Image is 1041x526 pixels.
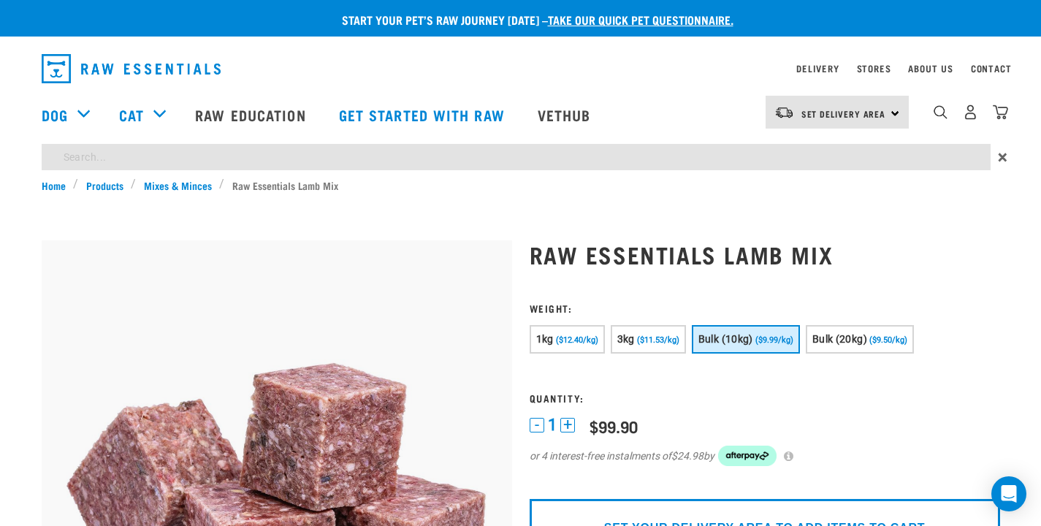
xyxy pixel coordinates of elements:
[136,178,219,193] a: Mixes & Minces
[560,418,575,432] button: +
[548,16,733,23] a: take our quick pet questionnaire.
[119,104,144,126] a: Cat
[530,241,1000,267] h1: Raw Essentials Lamb Mix
[857,66,891,71] a: Stores
[42,54,221,83] img: Raw Essentials Logo
[556,335,598,345] span: ($12.40/kg)
[998,144,1007,170] span: ×
[617,333,635,345] span: 3kg
[180,85,324,144] a: Raw Education
[530,302,1000,313] h3: Weight:
[637,335,679,345] span: ($11.53/kg)
[530,418,544,432] button: -
[530,446,1000,466] div: or 4 interest-free instalments of by
[536,333,554,345] span: 1kg
[671,449,703,464] span: $24.98
[993,104,1008,120] img: home-icon@2x.png
[755,335,793,345] span: ($9.99/kg)
[523,85,609,144] a: Vethub
[42,144,991,170] input: Search...
[908,66,953,71] a: About Us
[324,85,523,144] a: Get started with Raw
[718,446,777,466] img: Afterpay
[590,417,638,435] div: $99.90
[869,335,907,345] span: ($9.50/kg)
[530,325,605,354] button: 1kg ($12.40/kg)
[692,325,800,354] button: Bulk (10kg) ($9.99/kg)
[30,48,1012,89] nav: dropdown navigation
[991,476,1026,511] div: Open Intercom Messenger
[806,325,914,354] button: Bulk (20kg) ($9.50/kg)
[801,111,886,116] span: Set Delivery Area
[42,178,74,193] a: Home
[812,333,867,345] span: Bulk (20kg)
[548,417,557,432] span: 1
[934,105,947,119] img: home-icon-1@2x.png
[971,66,1012,71] a: Contact
[42,104,68,126] a: Dog
[963,104,978,120] img: user.png
[611,325,686,354] button: 3kg ($11.53/kg)
[698,333,753,345] span: Bulk (10kg)
[774,106,794,119] img: van-moving.png
[42,178,1000,193] nav: breadcrumbs
[796,66,839,71] a: Delivery
[78,178,131,193] a: Products
[530,392,1000,403] h3: Quantity:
